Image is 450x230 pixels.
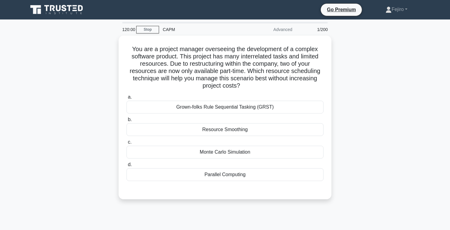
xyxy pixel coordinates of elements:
span: d. [128,162,132,167]
div: Monte Carlo Simulation [126,146,324,159]
a: Fejiro [371,3,422,16]
div: Grown-folks Rule Sequential Tasking (GRST) [126,101,324,113]
div: Advanced [243,23,296,36]
div: Resource Smoothing [126,123,324,136]
a: Stop [136,26,159,33]
div: 1/200 [296,23,331,36]
span: c. [128,139,131,145]
span: a. [128,94,132,99]
div: Parallel Computing [126,168,324,181]
a: Go Premium [323,6,359,13]
h5: You are a project manager overseeing the development of a complex software product. This project ... [126,45,324,90]
div: 120:00 [119,23,136,36]
span: b. [128,117,132,122]
div: CAPM [159,23,243,36]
